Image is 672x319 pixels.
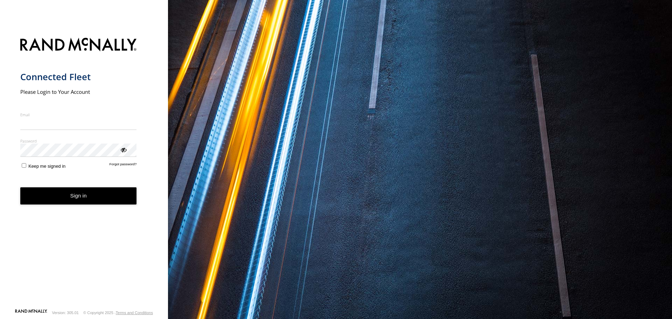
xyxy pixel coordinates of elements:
img: Rand McNally [20,36,137,54]
form: main [20,34,148,308]
a: Visit our Website [15,309,47,316]
label: Password [20,138,137,144]
div: © Copyright 2025 - [83,311,153,315]
h1: Connected Fleet [20,71,137,83]
h2: Please Login to Your Account [20,88,137,95]
span: Keep me signed in [28,164,65,169]
div: ViewPassword [120,146,127,153]
label: Email [20,112,137,117]
a: Terms and Conditions [116,311,153,315]
a: Forgot password? [110,162,137,169]
div: Version: 305.01 [52,311,79,315]
input: Keep me signed in [22,163,26,168]
button: Sign in [20,187,137,204]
